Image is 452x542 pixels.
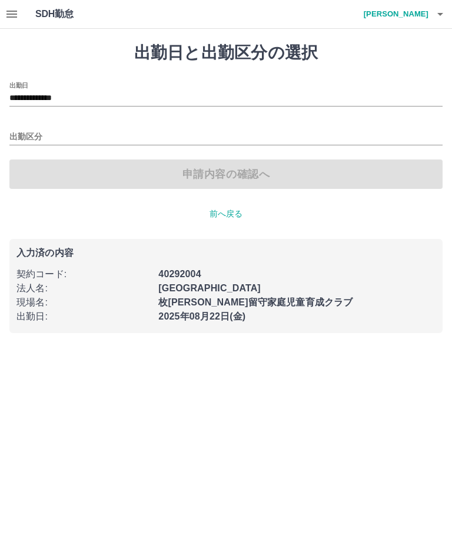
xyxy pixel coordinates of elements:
[16,281,151,295] p: 法人名 :
[16,248,436,258] p: 入力済の内容
[158,297,353,307] b: 枚[PERSON_NAME]留守家庭児童育成クラブ
[9,208,443,220] p: 前へ戻る
[9,43,443,63] h1: 出勤日と出勤区分の選択
[9,81,28,89] label: 出勤日
[16,310,151,324] p: 出勤日 :
[158,311,245,321] b: 2025年08月22日(金)
[158,269,201,279] b: 40292004
[16,295,151,310] p: 現場名 :
[158,283,261,293] b: [GEOGRAPHIC_DATA]
[16,267,151,281] p: 契約コード :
